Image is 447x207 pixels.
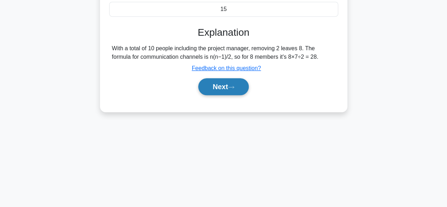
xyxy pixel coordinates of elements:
[192,65,261,71] a: Feedback on this question?
[113,27,334,39] h3: Explanation
[112,44,335,61] div: With a total of 10 people including the project manager, removing 2 leaves 8. The formula for com...
[109,2,338,17] div: 15
[198,78,249,95] button: Next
